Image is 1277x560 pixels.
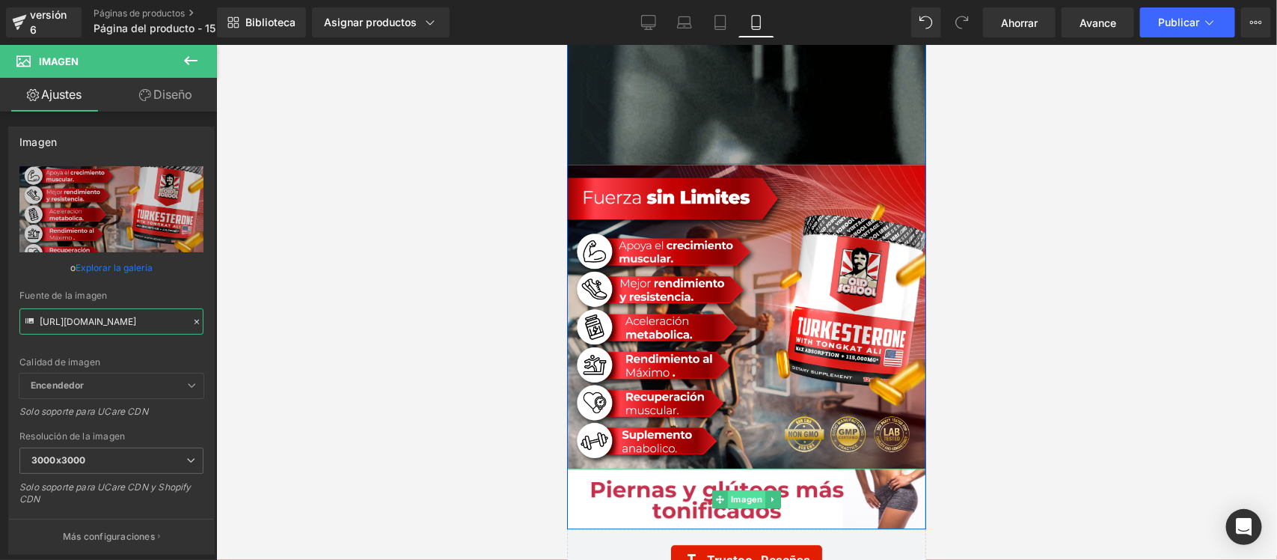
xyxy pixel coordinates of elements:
font: Ahorrar [1001,16,1038,29]
font: versión 6 [30,8,67,36]
button: Más configuraciones [9,519,214,554]
input: Enlace [19,308,203,335]
a: Tableta [702,7,738,37]
font: 3000x3000 [31,454,85,466]
button: Más [1241,7,1271,37]
font: Publicar [1158,16,1199,28]
font: Fuente de la imagen [19,290,107,301]
font: Solo soporte para UCare CDN [19,406,148,417]
button: Publicar [1140,7,1235,37]
font: Encendedor [31,380,84,391]
button: Rehacer [947,7,977,37]
a: Expandir / Contraer [198,446,214,464]
a: Móvil [738,7,774,37]
font: Páginas de productos [94,7,185,19]
a: Nueva Biblioteca [217,7,306,37]
font: Imagen [39,55,79,67]
font: Avance [1080,16,1116,29]
font: Más configuraciones [63,531,155,542]
font: - Reseñas [186,508,243,523]
font: o [70,262,76,273]
a: Computadora portátil [667,7,702,37]
font: Imagen [19,136,57,148]
font: Calidad de imagen [19,356,100,368]
a: Diseño [111,78,220,112]
a: versión 6 [6,7,82,37]
font: Asignar productos [324,16,417,28]
font: Explorar la galería [76,262,153,273]
font: Resolución de la imagen [19,430,125,442]
font: Imagen [164,449,195,460]
font: Solo soporte para UCare CDN y Shopify CDN [19,481,192,505]
font: Diseño [153,87,192,102]
font: Biblioteca [245,16,295,28]
a: De oficina [631,7,667,37]
a: Avance [1062,7,1134,37]
font: Trustoo [140,508,186,523]
div: Abrir Intercom Messenger [1226,509,1262,545]
a: Páginas de productos [94,7,266,19]
font: Ajustes [41,87,82,102]
font: Página del producto - 15 [PERSON_NAME], 23:02:10 [94,22,355,34]
button: Deshacer [911,7,941,37]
